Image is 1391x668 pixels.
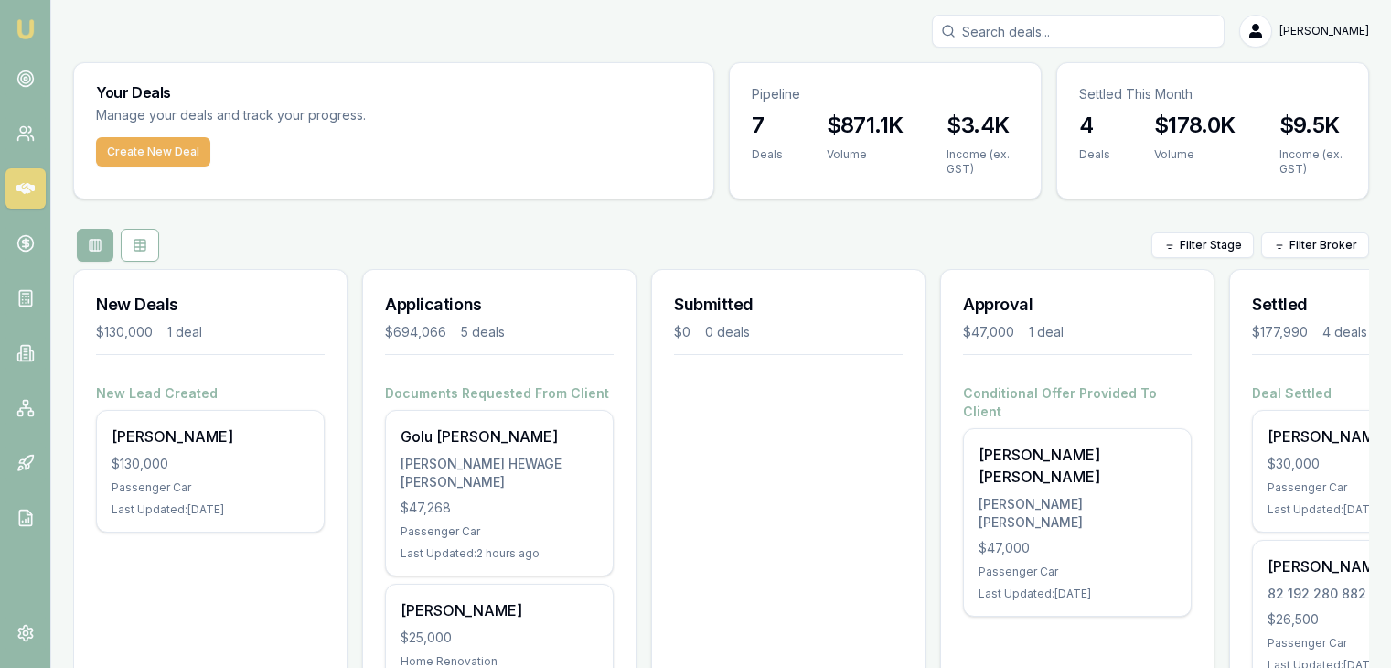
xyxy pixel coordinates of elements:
[979,444,1176,488] div: [PERSON_NAME] [PERSON_NAME]
[112,426,309,447] div: [PERSON_NAME]
[96,384,325,403] h4: New Lead Created
[827,111,904,140] h3: $871.1K
[401,455,598,491] div: [PERSON_NAME] HEWAGE [PERSON_NAME]
[1151,232,1254,258] button: Filter Stage
[1261,232,1369,258] button: Filter Broker
[1322,323,1367,341] div: 4 deals
[401,524,598,539] div: Passenger Car
[401,629,598,647] div: $25,000
[96,85,691,100] h3: Your Deals
[1279,24,1369,38] span: [PERSON_NAME]
[979,587,1176,601] div: Last Updated: [DATE]
[167,323,202,341] div: 1 deal
[401,499,598,517] div: $47,268
[385,384,614,403] h4: Documents Requested From Client
[96,292,325,318] h3: New Deals
[1279,111,1346,140] h3: $9.5K
[385,292,614,318] h3: Applications
[1289,238,1357,253] span: Filter Broker
[674,292,903,318] h3: Submitted
[1279,147,1346,177] div: Income (ex. GST)
[1154,147,1236,162] div: Volume
[96,137,210,167] button: Create New Deal
[979,539,1176,557] div: $47,000
[1079,147,1110,162] div: Deals
[385,323,446,341] div: $694,066
[1079,111,1110,140] h3: 4
[963,292,1192,318] h3: Approval
[112,502,309,517] div: Last Updated: [DATE]
[401,426,598,447] div: Golu [PERSON_NAME]
[96,105,564,126] p: Manage your deals and track your progress.
[401,546,598,561] div: Last Updated: 2 hours ago
[15,18,37,40] img: emu-icon-u.png
[96,323,153,341] div: $130,000
[963,384,1192,421] h4: Conditional Offer Provided To Client
[1252,323,1308,341] div: $177,990
[947,147,1018,177] div: Income (ex. GST)
[979,495,1176,532] div: [PERSON_NAME] [PERSON_NAME]
[674,323,690,341] div: $0
[752,111,783,140] h3: 7
[752,85,1019,103] p: Pipeline
[1180,238,1242,253] span: Filter Stage
[752,147,783,162] div: Deals
[401,599,598,621] div: [PERSON_NAME]
[1079,85,1346,103] p: Settled This Month
[947,111,1018,140] h3: $3.4K
[112,480,309,495] div: Passenger Car
[1029,323,1064,341] div: 1 deal
[705,323,750,341] div: 0 deals
[932,15,1225,48] input: Search deals
[1154,111,1236,140] h3: $178.0K
[963,323,1014,341] div: $47,000
[979,565,1176,579] div: Passenger Car
[827,147,904,162] div: Volume
[112,455,309,473] div: $130,000
[461,323,505,341] div: 5 deals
